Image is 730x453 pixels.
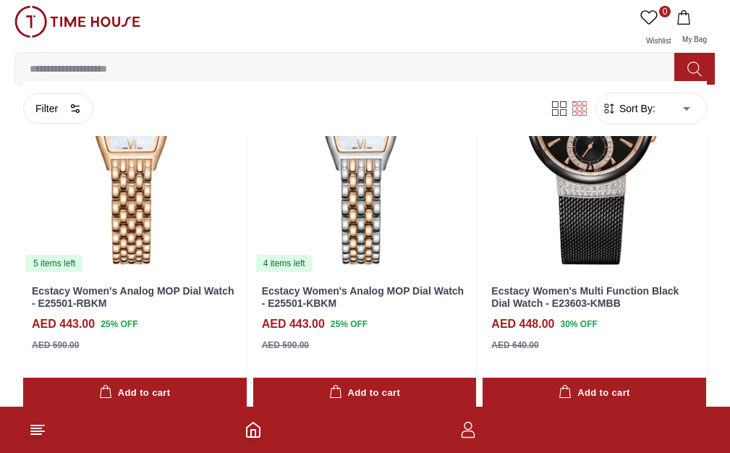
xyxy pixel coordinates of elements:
[616,101,655,116] span: Sort By:
[253,378,477,409] button: Add to cart
[329,385,400,402] div: Add to cart
[559,385,629,402] div: Add to cart
[491,339,538,352] div: AED 640.00
[26,255,82,272] div: 5 items left
[99,385,170,402] div: Add to cart
[32,316,95,333] h4: AED 443.00
[637,6,674,52] a: 0Wishlist
[23,378,247,409] button: Add to cart
[32,339,79,352] div: AED 590.00
[331,318,368,331] span: 25 % OFF
[262,316,325,333] h4: AED 443.00
[483,378,706,409] button: Add to cart
[262,339,309,352] div: AED 590.00
[32,285,234,309] a: Ecstacy Women's Analog MOP Dial Watch - E25501-RBKM
[262,285,464,309] a: Ecstacy Women's Analog MOP Dial Watch - E25501-KBKM
[602,101,655,116] button: Sort By:
[659,6,671,17] span: 0
[101,318,137,331] span: 25 % OFF
[491,285,679,309] a: Ecstacy Women's Multi Function Black Dial Watch - E23603-KMBB
[676,35,713,43] span: My Bag
[491,316,554,333] h4: AED 448.00
[674,6,716,52] button: My Bag
[245,421,262,439] a: Home
[640,37,676,45] span: Wishlist
[23,93,93,124] button: Filter
[561,318,598,331] span: 30 % OFF
[14,6,140,38] img: ...
[256,255,313,272] div: 4 items left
